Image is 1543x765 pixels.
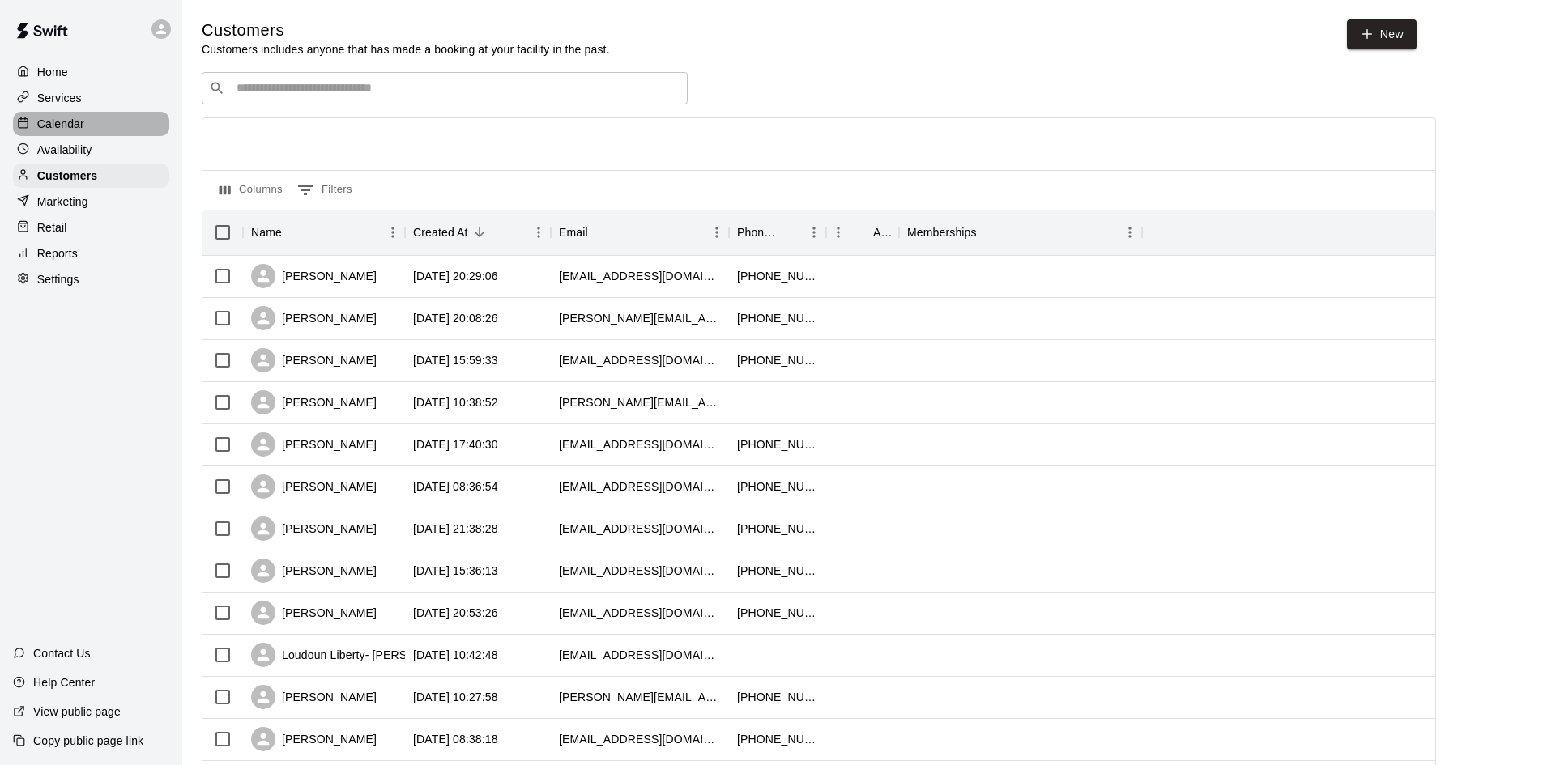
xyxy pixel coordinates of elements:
div: jessicasurman@icloud.com [559,436,721,453]
div: 2025-09-06 08:36:54 [413,478,498,495]
div: Email [551,210,729,255]
div: katieswinkreid@gmail.com [559,310,721,326]
button: Menu [826,220,850,244]
div: Loudoun Liberty- [PERSON_NAME] [251,643,467,667]
div: Phone Number [737,210,779,255]
div: [PERSON_NAME] [251,559,377,583]
button: Sort [282,221,305,244]
div: [PERSON_NAME] [251,348,377,372]
div: dillonholbrook@gmail.com [559,478,721,495]
div: 2025-09-04 10:42:48 [413,647,498,663]
div: dipendil@gmail.com [559,521,721,537]
a: New [1347,19,1417,49]
div: [PERSON_NAME] [251,432,377,457]
div: Name [251,210,282,255]
div: 2025-09-04 20:53:26 [413,605,498,621]
div: [PERSON_NAME] [251,516,377,541]
h5: Customers [202,19,610,41]
div: stevenshomeemail@gmail.com [559,605,721,621]
button: Sort [977,221,1000,244]
button: Menu [526,220,551,244]
div: +17734471096 [737,689,818,705]
a: Availability [13,138,169,162]
p: Availability [37,142,92,158]
div: Phone Number [729,210,826,255]
div: Search customers by name or email [202,72,688,104]
div: 2025-09-05 21:38:28 [413,521,498,537]
p: Customers includes anyone that has made a booking at your facility in the past. [202,41,610,57]
a: Reports [13,241,169,266]
div: clinton.weishahn@gmail.com [559,394,721,410]
p: Services [37,90,82,106]
div: +19047051928 [737,310,818,326]
div: Memberships [907,210,977,255]
p: Copy public page link [33,733,143,749]
div: Age [873,210,891,255]
a: Calendar [13,112,169,136]
div: 2025-09-09 15:59:33 [413,352,498,368]
button: Sort [850,221,873,244]
div: [PERSON_NAME] [251,685,377,709]
div: Name [243,210,405,255]
a: Services [13,86,169,110]
div: +13015123694 [737,436,818,453]
button: Menu [1118,220,1142,244]
p: Reports [37,245,78,261]
button: Select columns [215,177,287,203]
a: Retail [13,215,169,240]
button: Show filters [293,177,356,203]
div: [PERSON_NAME] [251,601,377,625]
p: Customers [37,168,97,184]
div: Created At [405,210,551,255]
p: Marketing [37,193,88,210]
p: Settings [37,271,79,287]
div: [PERSON_NAME] [251,390,377,414]
div: Memberships [899,210,1142,255]
a: Settings [13,267,169,291]
button: Menu [381,220,405,244]
div: 2025-09-06 17:40:30 [413,436,498,453]
div: katxlnrltr@gmail.com [559,352,721,368]
div: m.symons2@icloud.com [559,268,721,284]
button: Menu [802,220,826,244]
button: Sort [468,221,491,244]
div: [PERSON_NAME] [251,306,377,330]
p: Calendar [37,116,84,132]
div: hatcher.mindy@gmail.com [559,689,721,705]
p: Help Center [33,674,95,691]
p: Home [37,64,68,80]
div: +12059107306 [737,268,818,284]
div: 2025-09-04 10:27:58 [413,689,498,705]
div: +13042682567 [737,478,818,495]
div: 2025-09-05 15:36:13 [413,563,498,579]
button: Sort [588,221,611,244]
div: 2025-09-07 10:38:52 [413,394,498,410]
div: maurizioreyes01@gmail.com [559,731,721,747]
div: [PERSON_NAME] [251,474,377,499]
div: [PERSON_NAME] [251,264,377,288]
div: Marketing [13,189,169,214]
p: Contact Us [33,645,91,661]
div: 2025-09-04 08:38:18 [413,731,498,747]
a: Customers [13,164,169,188]
p: View public page [33,703,121,720]
a: Home [13,60,169,84]
div: +19174689937 [737,731,818,747]
div: Email [559,210,588,255]
button: Sort [779,221,802,244]
div: +17033626379 [737,563,818,579]
div: Created At [413,210,468,255]
div: 2025-09-09 20:08:26 [413,310,498,326]
div: +15599166518 [737,605,818,621]
div: mwaderodgers@hotmail.com [559,563,721,579]
div: +15712839500 [737,521,818,537]
div: 2025-09-09 20:29:06 [413,268,498,284]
